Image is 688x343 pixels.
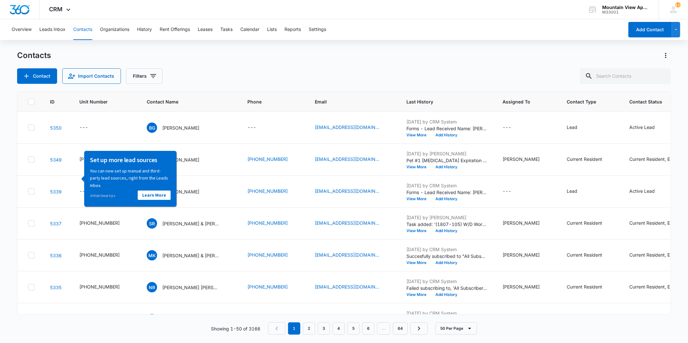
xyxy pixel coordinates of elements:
[315,283,379,290] a: [EMAIL_ADDRESS][DOMAIN_NAME]
[393,322,408,335] a: Page 64
[315,124,391,132] div: Email - barrygoins@gmail.com - Select to Edit Field
[567,188,577,194] div: Lead
[406,229,431,233] button: View More
[567,124,577,131] div: Lead
[79,220,120,226] div: [PHONE_NUMBER]
[147,250,157,260] span: MK
[406,261,431,265] button: View More
[661,50,671,61] button: Actions
[567,283,614,291] div: Contact Type - Current Resident - Select to Edit Field
[406,293,431,297] button: View More
[147,186,211,197] div: Contact Name - Celine Torres - Select to Edit Field
[147,282,157,292] span: NR
[503,283,551,291] div: Assigned To - Kaitlyn Mendoza - Select to Edit Field
[406,197,431,201] button: View More
[198,19,213,40] button: Leases
[406,133,431,137] button: View More
[79,251,120,258] div: [PHONE_NUMBER]
[247,220,299,227] div: Phone - (310) 489-8254 - Select to Edit Field
[39,19,65,40] button: Leads Inbox
[431,197,462,201] button: Add History
[50,98,55,105] span: ID
[58,40,91,49] a: Learn More
[162,252,220,259] p: [PERSON_NAME] & [PERSON_NAME]
[126,68,163,84] button: Filters
[73,19,92,40] button: Contacts
[435,322,477,335] button: 50 Per Page
[675,2,681,7] div: notifications count
[567,156,602,162] div: Current Resident
[602,10,649,15] div: account id
[503,220,551,227] div: Assigned To - Makenna Berry - Select to Edit Field
[406,253,487,260] p: Succesfully subscribed to "All Subscribers".
[629,124,666,132] div: Contact Status - Active Lead - Select to Edit Field
[17,68,57,84] button: Add Contact
[567,251,602,258] div: Current Resident
[79,283,131,291] div: Unit Number - 545-1813-204 - Select to Edit Field
[675,2,681,7] span: 111
[50,125,62,131] a: Navigate to contact details page for Barry Goins
[503,188,511,195] div: ---
[147,282,232,292] div: Contact Name - Nash Rechkemmer & Victoria (Tori) Holds - Select to Edit Field
[267,19,277,40] button: Lists
[567,220,614,227] div: Contact Type - Current Resident - Select to Edit Field
[284,19,301,40] button: Reports
[160,19,190,40] button: Rent Offerings
[406,165,431,169] button: View More
[567,251,614,259] div: Contact Type - Current Resident - Select to Edit Field
[247,283,299,291] div: Phone - (515) 423-7823 - Select to Edit Field
[62,68,121,84] button: Import Contacts
[11,5,91,13] h3: Set up more lead sources
[11,43,36,47] a: Hide these tips
[406,150,487,157] p: [DATE] by [PERSON_NAME]
[247,156,288,162] a: [PHONE_NUMBER]
[431,165,462,169] button: Add History
[162,220,220,227] p: [PERSON_NAME] & [PERSON_NAME]
[79,124,88,132] div: ---
[347,322,360,335] a: Page 5
[628,22,672,37] button: Add Contact
[503,156,540,162] div: [PERSON_NAME]
[503,251,551,259] div: Assigned To - Kaitlyn Mendoza - Select to Edit Field
[503,283,540,290] div: [PERSON_NAME]
[147,98,223,105] span: Contact Name
[315,188,391,195] div: Email - celine.torres89@gmail.com - Select to Edit Field
[567,188,589,195] div: Contact Type - Lead - Select to Edit Field
[315,220,379,226] a: [EMAIL_ADDRESS][DOMAIN_NAME]
[147,218,157,229] span: SR
[147,250,232,260] div: Contact Name - Monika Keith & Jake Keith - Select to Edit Field
[162,284,220,291] p: [PERSON_NAME] [PERSON_NAME] & [PERSON_NAME] ([PERSON_NAME]) Holds
[629,188,666,195] div: Contact Status - Active Lead - Select to Edit Field
[567,156,614,163] div: Contact Type - Current Resident - Select to Edit Field
[247,188,288,194] a: [PHONE_NUMBER]
[315,251,379,258] a: [EMAIL_ADDRESS][DOMAIN_NAME]
[315,283,391,291] div: Email - nashrechkemmer@gmail.com - Select to Edit Field
[49,6,63,13] span: CRM
[567,98,604,105] span: Contact Type
[503,98,542,105] span: Assigned To
[247,220,288,226] a: [PHONE_NUMBER]
[137,19,152,40] button: History
[162,156,199,163] p: [PERSON_NAME]
[79,283,120,290] div: [PHONE_NUMBER]
[431,293,462,297] button: Add History
[333,322,345,335] a: Page 4
[147,314,211,324] div: Contact Name - Katie Koelpin - Select to Edit Field
[315,156,391,163] div: Email - scottsteger@comcast.net - Select to Edit Field
[406,98,478,105] span: Last History
[315,220,391,227] div: Email - savannahnrobinson@yahoo.com - Select to Edit Field
[406,246,487,253] p: [DATE] by CRM System
[147,154,211,165] div: Contact Name - Scott Steger - Select to Edit Field
[410,322,428,335] a: Next Page
[12,19,32,40] button: Overview
[147,122,211,133] div: Contact Name - Barry Goins - Select to Edit Field
[247,124,268,132] div: Phone - - Select to Edit Field
[406,285,487,291] p: Failed subscribing to, 'All Subscribers'.
[431,133,462,137] button: Add History
[503,124,523,132] div: Assigned To - - Select to Edit Field
[247,188,299,195] div: Phone - (719) 308-4782 - Select to Edit Field
[318,322,330,335] a: Page 3
[406,214,487,221] p: [DATE] by [PERSON_NAME]
[362,322,374,335] a: Page 6
[17,51,51,60] h1: Contacts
